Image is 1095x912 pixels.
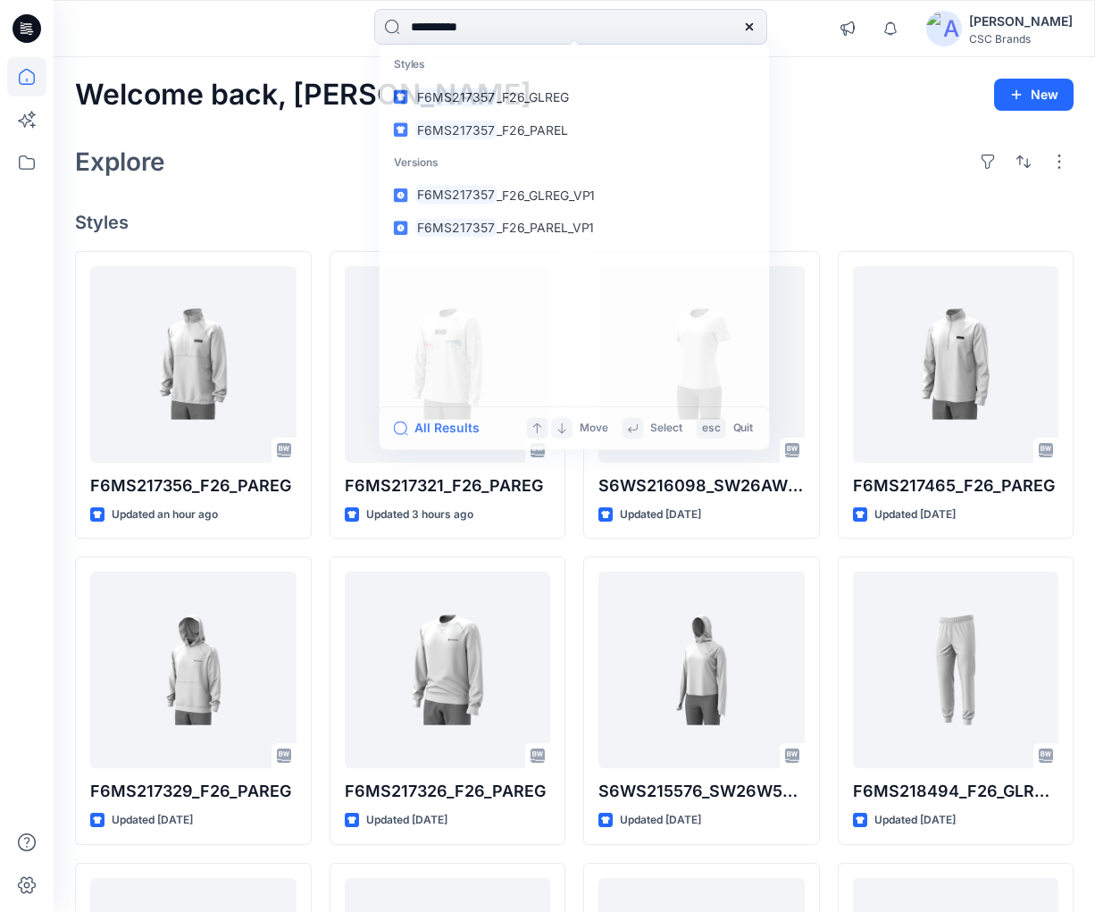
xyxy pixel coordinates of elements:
div: CSC Brands [969,32,1073,46]
a: F6MS217329_F26_PAREG [90,572,297,768]
a: F6MS217357_F26_PAREL [383,113,765,146]
p: Move [580,419,608,437]
p: S6WS215576_SW26W5045_S26_GLREG [598,779,805,804]
a: F6MS217357_F26_GLREG_VP1 [383,179,765,212]
p: Select [650,419,682,437]
mark: F6MS217357 [414,87,497,106]
span: _F26_GLREG_VP1 [497,188,595,203]
p: F6MS217321_F26_PAREG [345,473,551,498]
a: F6MS217357_F26_PAREL_VP1 [383,212,765,245]
p: Updated [DATE] [874,506,956,524]
span: _F26_PAREL [497,122,567,138]
p: Updated an hour ago [112,506,218,524]
p: S6WS216098_SW26AW5099_S26_PAACT [598,473,805,498]
img: avatar [926,11,962,46]
p: Styles [383,48,765,80]
p: F6MS217356_F26_PAREG [90,473,297,498]
p: esc [702,419,721,437]
mark: F6MS217357 [414,218,497,238]
p: Quit [733,419,754,437]
a: S6WS215576_SW26W5045_S26_GLREG [598,572,805,768]
p: Updated [DATE] [874,811,956,830]
div: [PERSON_NAME] [969,11,1073,32]
span: _F26_GLREG [497,89,568,105]
p: Updated 3 hours ago [366,506,473,524]
p: Updated [DATE] [366,811,447,830]
mark: F6MS217357 [414,120,497,139]
a: F6MS217357_F26_GLREG [383,80,765,113]
h4: Styles [75,212,1074,233]
button: All Results [394,418,491,439]
a: F6MS217321_F26_PAREG [345,266,551,463]
p: Updated [DATE] [620,506,701,524]
p: Versions [383,146,765,179]
button: New [994,79,1074,111]
span: _F26_PAREL_VP1 [497,221,594,236]
a: F6MS218494_F26_GLREG_OP2 [853,572,1059,768]
p: Updated [DATE] [112,811,193,830]
p: Updated [DATE] [620,811,701,830]
h2: Welcome back, [PERSON_NAME] [75,79,531,112]
a: F6MS217465_F26_PAREG [853,266,1059,463]
p: F6MS217465_F26_PAREG [853,473,1059,498]
a: F6MS217326_F26_PAREG [345,572,551,768]
mark: F6MS217357 [414,185,497,205]
p: F6MS217326_F26_PAREG [345,779,551,804]
h2: Explore [75,147,165,176]
a: F6MS217356_F26_PAREG [90,266,297,463]
p: F6MS218494_F26_GLREG_OP2 [853,779,1059,804]
p: F6MS217329_F26_PAREG [90,779,297,804]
